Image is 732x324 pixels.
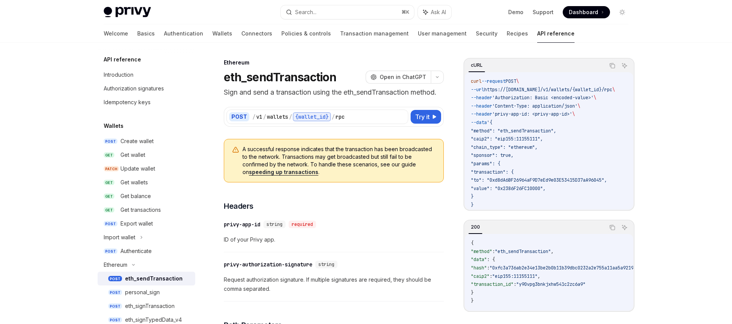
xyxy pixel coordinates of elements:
span: Open in ChatGPT [380,73,426,81]
div: / [263,113,266,121]
h5: Wallets [104,121,124,131]
button: Open in ChatGPT [366,71,431,84]
a: Transaction management [340,24,409,43]
div: Authorization signatures [104,84,164,93]
a: PATCHUpdate wallet [98,162,195,176]
div: Get wallet [120,150,145,160]
a: Authorization signatures [98,82,195,95]
button: Copy the contents from the code block [607,61,617,71]
div: required [289,221,316,228]
span: "transaction_id" [471,281,514,287]
div: Introduction [104,70,133,79]
span: "data" [471,256,487,263]
a: Welcome [104,24,128,43]
svg: Warning [232,146,239,154]
h1: eth_sendTransaction [224,70,336,84]
a: GETGet balance [98,189,195,203]
span: Request authorization signature. If multiple signatures are required, they should be comma separa... [224,275,444,293]
a: User management [418,24,467,43]
span: GET [104,207,114,213]
span: } [471,290,474,296]
p: Sign and send a transaction using the eth_sendTransaction method. [224,87,444,98]
span: : [487,265,490,271]
div: Update wallet [120,164,155,173]
button: Ask AI [620,61,629,71]
a: POSTeth_signTransaction [98,299,195,313]
div: Export wallet [120,219,153,228]
span: Ask AI [431,8,446,16]
div: Get transactions [120,205,161,214]
span: \ [594,95,596,101]
a: GETGet wallets [98,176,195,189]
button: Copy the contents from the code block [607,222,617,232]
a: POSTCreate wallet [98,134,195,148]
div: wallets [267,113,288,121]
span: GET [104,152,114,158]
span: "eip155:11155111" [492,273,538,279]
a: POSTpersonal_sign [98,285,195,299]
span: \ [578,103,580,109]
div: Idempotency keys [104,98,151,107]
h5: API reference [104,55,141,64]
span: "params": { [471,161,500,167]
span: : { [487,256,495,263]
button: Ask AI [620,222,629,232]
button: Toggle dark mode [616,6,628,18]
span: Dashboard [569,8,598,16]
span: POST [104,248,117,254]
span: \ [572,111,575,117]
span: string [318,261,334,268]
span: } [471,298,474,304]
a: Dashboard [563,6,610,18]
span: POST [104,139,117,144]
span: "caip2": "eip155:11155111", [471,136,543,142]
span: "hash" [471,265,487,271]
a: speeding up transactions [249,169,318,176]
span: POST [108,303,122,309]
a: Basics [137,24,155,43]
div: Authenticate [120,247,152,256]
span: POST [108,317,122,323]
span: Headers [224,201,254,211]
a: Wallets [212,24,232,43]
span: "chain_type": "ethereum", [471,144,538,150]
span: A successful response indicates that the transaction has been broadcasted to the network. Transac... [242,145,436,176]
span: GET [104,180,114,185]
button: Ask AI [418,5,451,19]
span: 'Authorization: Basic <encoded-value>' [492,95,594,101]
span: --header [471,111,492,117]
span: PATCH [104,166,119,172]
span: { [471,240,474,246]
button: Try it [411,110,441,124]
a: Support [533,8,554,16]
span: curl [471,78,482,84]
span: "caip2" [471,273,490,279]
div: privy-app-id [224,221,260,228]
span: } [471,193,474,200]
a: Connectors [241,24,272,43]
span: '{ [487,119,492,126]
a: GETGet transactions [98,203,195,217]
span: --header [471,95,492,101]
span: --header [471,103,492,109]
span: "method" [471,248,492,255]
div: POST [229,112,249,121]
div: privy-authorization-signature [224,261,312,268]
div: 200 [469,222,482,232]
div: v1 [256,113,262,121]
span: "transaction": { [471,169,514,175]
span: \ [612,87,615,93]
div: Ethereum [224,59,444,66]
span: 'Content-Type: application/json' [492,103,578,109]
span: : [492,248,495,255]
div: Import wallet [104,233,135,242]
span: , [538,273,540,279]
a: Introduction [98,68,195,82]
div: eth_signTransaction [125,301,175,311]
a: Recipes [507,24,528,43]
span: : [514,281,516,287]
div: Search... [295,8,316,17]
span: POST [108,276,122,282]
span: 'privy-app-id: <privy-app-id>' [492,111,572,117]
span: --url [471,87,484,93]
